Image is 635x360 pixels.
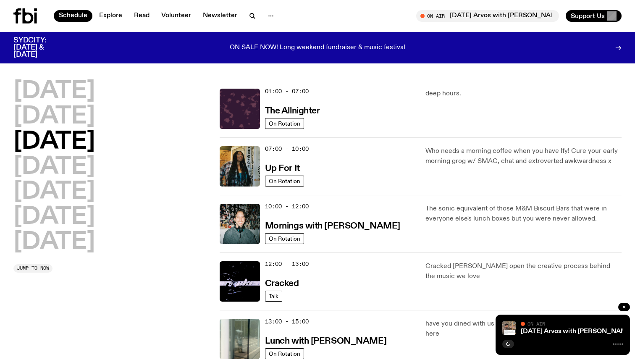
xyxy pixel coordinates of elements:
[265,164,300,173] h3: Up For It
[265,202,309,210] span: 10:00 - 12:00
[425,204,622,224] p: The sonic equivalent of those M&M Biscuit Bars that were in everyone else's lunch boxes but you w...
[521,328,633,335] a: [DATE] Arvos with [PERSON_NAME]
[156,10,196,22] a: Volunteer
[265,220,400,231] a: Mornings with [PERSON_NAME]
[425,261,622,281] p: Cracked [PERSON_NAME] open the creative process behind the music we love
[265,335,386,346] a: Lunch with [PERSON_NAME]
[265,118,304,129] a: On Rotation
[566,10,622,22] button: Support Us
[265,176,304,187] a: On Rotation
[265,278,299,288] a: Cracked
[13,231,95,254] button: [DATE]
[265,145,309,153] span: 07:00 - 10:00
[220,261,260,302] img: Logo for Podcast Cracked. Black background, with white writing, with glass smashing graphics
[269,120,300,126] span: On Rotation
[220,146,260,187] img: Ify - a Brown Skin girl with black braided twists, looking up to the side with her tongue stickin...
[265,163,300,173] a: Up For It
[269,178,300,184] span: On Rotation
[13,180,95,204] button: [DATE]
[527,321,545,326] span: On Air
[13,130,95,154] button: [DATE]
[230,44,405,52] p: ON SALE NOW! Long weekend fundraiser & music festival
[265,87,309,95] span: 01:00 - 07:00
[265,279,299,288] h3: Cracked
[198,10,242,22] a: Newsletter
[220,204,260,244] img: Radio presenter Ben Hansen sits in front of a wall of photos and an fbi radio sign. Film photo. B...
[94,10,127,22] a: Explore
[129,10,155,22] a: Read
[265,222,400,231] h3: Mornings with [PERSON_NAME]
[571,12,605,20] span: Support Us
[265,105,320,116] a: The Allnighter
[13,264,52,273] button: Jump to now
[13,80,95,103] button: [DATE]
[265,318,309,326] span: 13:00 - 15:00
[416,10,559,22] button: On Air[DATE] Arvos with [PERSON_NAME]
[265,291,282,302] a: Talk
[17,266,49,271] span: Jump to now
[13,37,67,58] h3: SYDCITY: [DATE] & [DATE]
[54,10,92,22] a: Schedule
[425,89,622,99] p: deep hours.
[425,319,622,339] p: have you dined with us before? we do things a little differently here
[265,260,309,268] span: 12:00 - 13:00
[13,155,95,179] button: [DATE]
[269,293,278,299] span: Talk
[269,235,300,242] span: On Rotation
[265,233,304,244] a: On Rotation
[13,205,95,229] button: [DATE]
[425,146,622,166] p: Who needs a morning coffee when you have Ify! Cure your early morning grog w/ SMAC, chat and extr...
[269,350,300,357] span: On Rotation
[265,348,304,359] a: On Rotation
[13,105,95,129] button: [DATE]
[265,107,320,116] h3: The Allnighter
[265,337,386,346] h3: Lunch with [PERSON_NAME]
